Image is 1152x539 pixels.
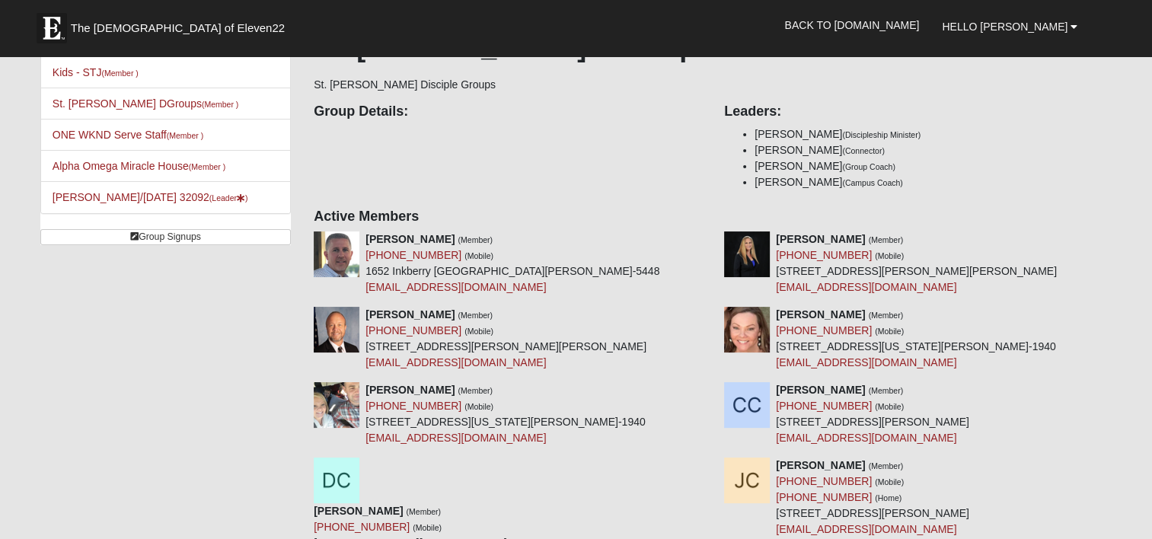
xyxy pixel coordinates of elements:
[365,307,646,371] div: [STREET_ADDRESS][PERSON_NAME][PERSON_NAME]
[776,356,956,368] a: [EMAIL_ADDRESS][DOMAIN_NAME]
[29,5,333,43] a: The [DEMOGRAPHIC_DATA] of Eleven22
[755,158,1112,174] li: [PERSON_NAME]
[776,249,872,261] a: [PHONE_NUMBER]
[869,386,904,395] small: (Member)
[776,432,956,444] a: [EMAIL_ADDRESS][DOMAIN_NAME]
[842,146,884,155] small: (Connector)
[365,249,461,261] a: [PHONE_NUMBER]
[314,104,701,120] h4: Group Details:
[365,356,546,368] a: [EMAIL_ADDRESS][DOMAIN_NAME]
[842,178,902,187] small: (Campus Coach)
[776,459,865,471] strong: [PERSON_NAME]
[776,458,969,537] div: [STREET_ADDRESS][PERSON_NAME]
[755,142,1112,158] li: [PERSON_NAME]
[365,432,546,444] a: [EMAIL_ADDRESS][DOMAIN_NAME]
[458,386,493,395] small: (Member)
[776,324,872,336] a: [PHONE_NUMBER]
[724,104,1112,120] h4: Leaders:
[875,251,904,260] small: (Mobile)
[869,461,904,470] small: (Member)
[942,21,1067,33] span: Hello [PERSON_NAME]
[202,100,238,109] small: (Member )
[365,231,659,295] div: 1652 Inkberry [GEOGRAPHIC_DATA][PERSON_NAME]-5448
[755,126,1112,142] li: [PERSON_NAME]
[842,130,921,139] small: (Discipleship Minister)
[875,327,904,336] small: (Mobile)
[71,21,285,36] span: The [DEMOGRAPHIC_DATA] of Eleven22
[53,66,139,78] a: Kids - STJ(Member )
[167,131,203,140] small: (Member )
[776,233,865,245] strong: [PERSON_NAME]
[53,160,225,172] a: Alpha Omega Miracle House(Member )
[365,324,461,336] a: [PHONE_NUMBER]
[464,327,493,336] small: (Mobile)
[776,384,865,396] strong: [PERSON_NAME]
[365,233,455,245] strong: [PERSON_NAME]
[314,505,403,517] strong: [PERSON_NAME]
[776,382,969,446] div: [STREET_ADDRESS][PERSON_NAME]
[776,307,1055,371] div: [STREET_ADDRESS][US_STATE][PERSON_NAME]-1940
[365,382,645,446] div: [STREET_ADDRESS][US_STATE][PERSON_NAME]-1940
[209,193,248,203] small: (Leader )
[37,13,67,43] img: Eleven22 logo
[875,493,901,502] small: (Home)
[53,129,203,141] a: ONE WKND Serve Staff(Member )
[365,400,461,412] a: [PHONE_NUMBER]
[101,69,138,78] small: (Member )
[776,475,872,487] a: [PHONE_NUMBER]
[869,235,904,244] small: (Member)
[776,231,1057,295] div: [STREET_ADDRESS][PERSON_NAME][PERSON_NAME]
[314,209,1112,225] h4: Active Members
[189,162,225,171] small: (Member )
[464,251,493,260] small: (Mobile)
[365,308,455,321] strong: [PERSON_NAME]
[776,281,956,293] a: [EMAIL_ADDRESS][DOMAIN_NAME]
[773,6,930,44] a: Back to [DOMAIN_NAME]
[53,97,238,110] a: St. [PERSON_NAME] DGroups(Member )
[875,402,904,411] small: (Mobile)
[930,8,1089,46] a: Hello [PERSON_NAME]
[755,174,1112,190] li: [PERSON_NAME]
[365,384,455,396] strong: [PERSON_NAME]
[40,229,291,245] a: Group Signups
[464,402,493,411] small: (Mobile)
[875,477,904,486] small: (Mobile)
[869,311,904,320] small: (Member)
[365,281,546,293] a: [EMAIL_ADDRESS][DOMAIN_NAME]
[776,308,865,321] strong: [PERSON_NAME]
[842,162,895,171] small: (Group Coach)
[458,235,493,244] small: (Member)
[407,507,442,516] small: (Member)
[53,191,248,203] a: [PERSON_NAME]/[DATE] 32092(Leader)
[776,400,872,412] a: [PHONE_NUMBER]
[776,491,872,503] a: [PHONE_NUMBER]
[458,311,493,320] small: (Member)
